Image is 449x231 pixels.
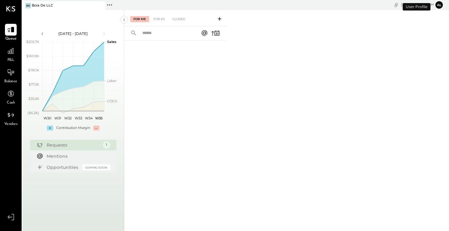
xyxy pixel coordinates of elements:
text: Labor [107,79,116,83]
span: Cash [7,100,15,106]
div: Contribution Margin [56,126,90,130]
button: Al [435,1,443,9]
a: Cash [0,88,21,106]
span: 8 : 15 [415,2,428,8]
text: W31 [54,116,61,120]
a: Queue [0,24,21,42]
text: W35 [95,116,103,120]
div: For KS [150,16,168,22]
div: Boia De LLC [32,3,53,8]
text: COGS [107,99,117,103]
text: ($6.3K) [27,111,39,115]
text: W34 [85,116,93,120]
text: $160.9K [26,54,39,58]
div: User Profile [403,3,430,11]
a: Balance [0,66,21,84]
div: - [93,126,99,130]
span: Vendors [4,122,18,127]
span: Balance [4,79,17,84]
text: $119.1K [28,68,39,72]
div: For Me [130,16,149,22]
text: W30 [44,116,51,120]
div: [DATE] [401,2,434,8]
text: $77.3K [29,82,39,87]
text: $35.5K [28,96,39,101]
div: + [47,126,53,130]
text: Sales [107,40,116,44]
div: Mentions [47,153,107,159]
a: P&L [0,45,21,63]
div: Requests [47,142,100,148]
div: Opportunities [47,164,79,170]
text: $202.7K [26,40,39,44]
span: P&L [7,58,15,63]
span: Queue [5,36,17,42]
span: am [429,2,434,7]
div: copy link [393,2,399,8]
div: [DATE] - [DATE] [47,31,99,36]
div: Closed [169,16,188,22]
div: 1 [103,141,110,149]
div: Coming Soon [82,165,110,170]
div: BD [25,3,31,8]
text: W33 [74,116,82,120]
a: Vendors [0,109,21,127]
text: W32 [64,116,72,120]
